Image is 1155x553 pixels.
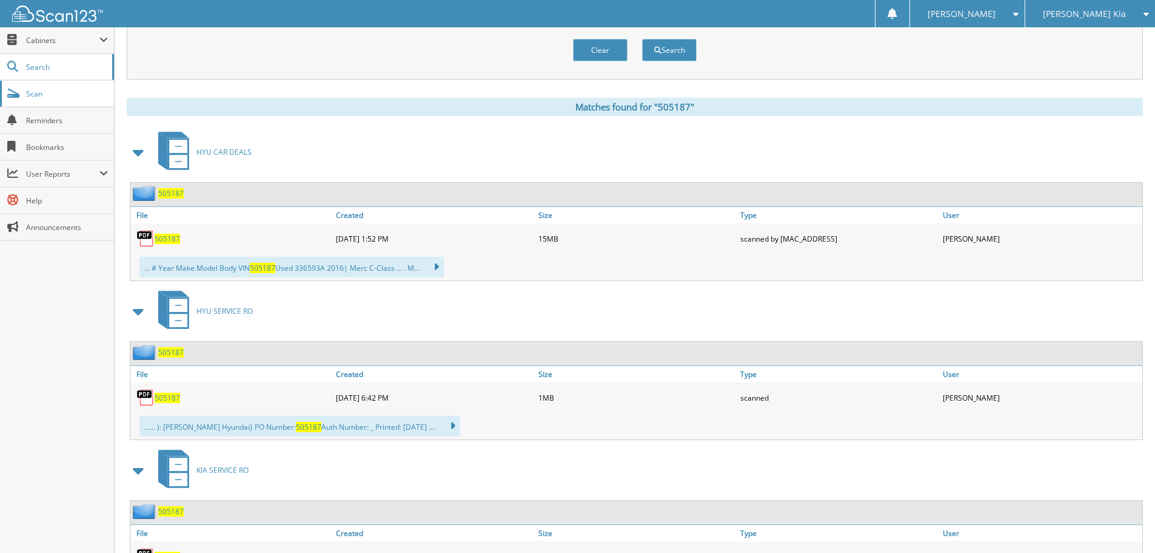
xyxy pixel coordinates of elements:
[26,89,108,99] span: Scan
[151,287,253,335] a: HYU SERVICE RO
[333,525,535,541] a: Created
[535,525,738,541] a: Size
[940,385,1142,410] div: [PERSON_NAME]
[158,347,184,358] a: 505187
[940,207,1142,223] a: User
[333,207,535,223] a: Created
[158,506,184,517] a: 505187
[26,115,108,126] span: Reminders
[535,385,738,410] div: 1MB
[130,366,333,382] a: File
[26,195,108,206] span: Help
[737,385,940,410] div: scanned
[130,525,333,541] a: File
[928,10,996,18] span: [PERSON_NAME]
[155,234,180,244] a: 505187
[155,393,180,403] a: 505187
[26,169,99,179] span: User Reports
[139,416,460,436] div: ...... ): [PERSON_NAME] Hyundai} PO Number: Auth Number: _ Printed: [DATE] ....
[535,366,738,382] a: Size
[737,226,940,251] div: scanned by [MAC_ADDRESS]
[136,229,155,248] img: PDF.png
[136,388,155,407] img: PDF.png
[133,345,158,360] img: folder2.png
[333,366,535,382] a: Created
[196,465,249,475] span: KIA SERVICE RO
[151,446,249,494] a: KIA SERVICE RO
[26,62,106,72] span: Search
[127,98,1143,116] div: Matches found for "505187"
[737,525,940,541] a: Type
[737,366,940,382] a: Type
[940,226,1142,251] div: [PERSON_NAME]
[535,207,738,223] a: Size
[26,142,108,152] span: Bookmarks
[642,39,697,61] button: Search
[296,422,321,432] span: 505187
[196,306,253,316] span: HYU SERVICE RO
[196,147,252,157] span: HYU CAR DEALS
[26,35,99,46] span: Cabinets
[133,504,158,519] img: folder2.png
[573,39,628,61] button: Clear
[133,186,158,201] img: folder2.png
[158,188,184,198] a: 505187
[1094,495,1155,553] iframe: Chat Widget
[1043,10,1126,18] span: [PERSON_NAME] Kia
[151,128,252,176] a: HYU CAR DEALS
[940,366,1142,382] a: User
[940,525,1142,541] a: User
[333,226,535,251] div: [DATE] 1:52 PM
[12,5,103,22] img: scan123-logo-white.svg
[535,226,738,251] div: 15MB
[130,207,333,223] a: File
[139,257,444,277] div: ... # Year Make Model Body VIN Used 336593A 2016| Merc C-Class ... . M...
[737,207,940,223] a: Type
[250,263,275,273] span: 505187
[333,385,535,410] div: [DATE] 6:42 PM
[26,222,108,232] span: Announcements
